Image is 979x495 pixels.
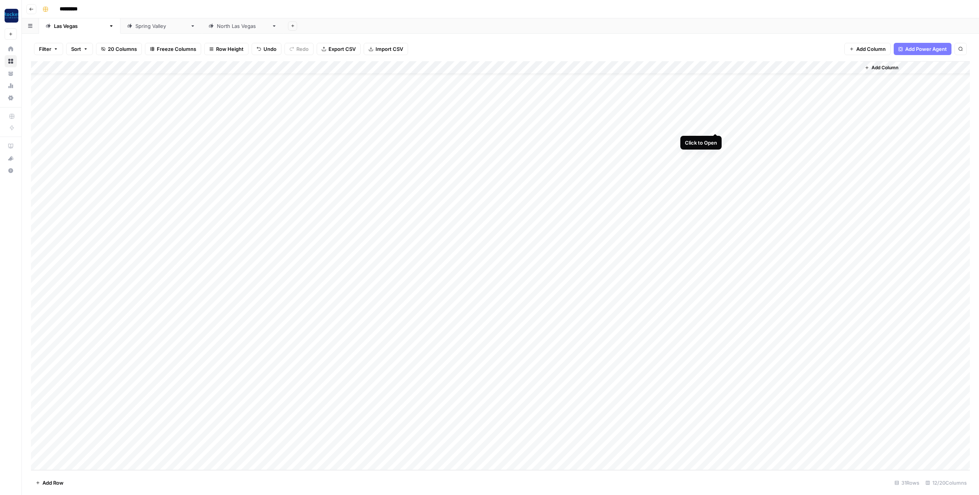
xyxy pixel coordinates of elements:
[364,43,408,55] button: Import CSV
[108,45,137,53] span: 20 Columns
[252,43,281,55] button: Undo
[685,139,717,147] div: Click to Open
[202,18,283,34] a: [GEOGRAPHIC_DATA]
[5,6,17,25] button: Workspace: Rocket Pilots
[891,477,922,489] div: 31 Rows
[872,64,898,71] span: Add Column
[5,164,17,177] button: Help + Support
[42,479,63,487] span: Add Row
[34,43,63,55] button: Filter
[862,63,901,73] button: Add Column
[31,477,68,489] button: Add Row
[296,45,309,53] span: Redo
[71,45,81,53] span: Sort
[5,92,17,104] a: Settings
[145,43,201,55] button: Freeze Columns
[285,43,314,55] button: Redo
[317,43,361,55] button: Export CSV
[204,43,249,55] button: Row Height
[39,45,51,53] span: Filter
[5,67,17,80] a: Your Data
[54,22,106,30] div: [GEOGRAPHIC_DATA]
[922,477,970,489] div: 12/20 Columns
[5,55,17,67] a: Browse
[5,152,17,164] button: What's new?
[135,22,187,30] div: [GEOGRAPHIC_DATA]
[844,43,891,55] button: Add Column
[905,45,947,53] span: Add Power Agent
[263,45,276,53] span: Undo
[5,153,16,164] div: What's new?
[216,45,244,53] span: Row Height
[376,45,403,53] span: Import CSV
[5,43,17,55] a: Home
[856,45,886,53] span: Add Column
[329,45,356,53] span: Export CSV
[5,9,18,23] img: Rocket Pilots Logo
[120,18,202,34] a: [GEOGRAPHIC_DATA]
[894,43,951,55] button: Add Power Agent
[5,140,17,152] a: AirOps Academy
[157,45,196,53] span: Freeze Columns
[96,43,142,55] button: 20 Columns
[5,80,17,92] a: Usage
[39,18,120,34] a: [GEOGRAPHIC_DATA]
[217,22,268,30] div: [GEOGRAPHIC_DATA]
[66,43,93,55] button: Sort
